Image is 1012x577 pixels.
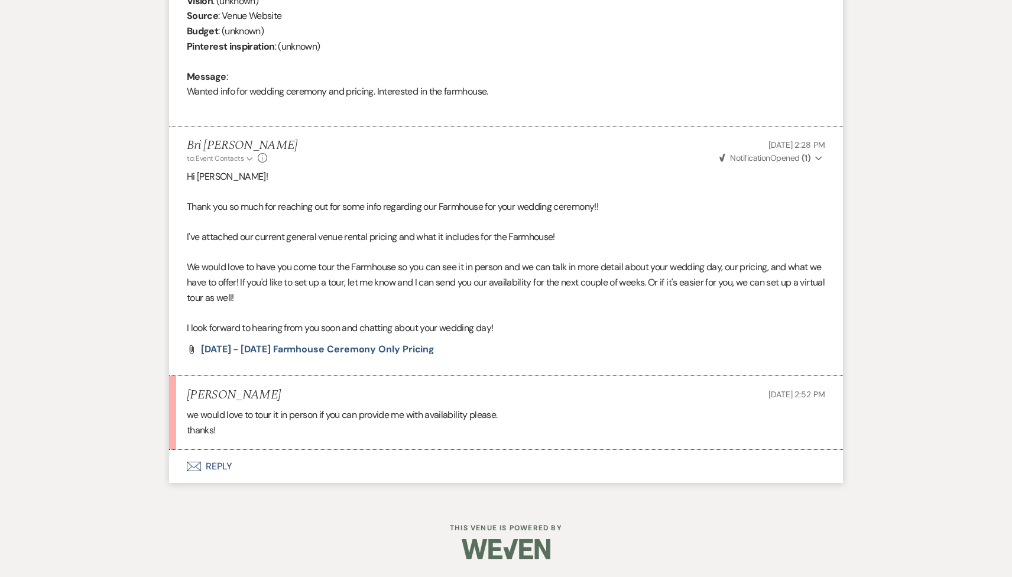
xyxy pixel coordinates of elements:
button: to: Event Contacts [187,153,255,164]
img: Weven Logo [462,529,550,570]
p: we would love to tour it in person if you can provide me with availability please. [187,407,825,423]
p: thanks! [187,423,825,438]
h5: Bri [PERSON_NAME] [187,138,298,153]
h5: [PERSON_NAME] [187,388,281,403]
p: I've attached our current general venue rental pricing and what it includes for the Farmhouse! [187,229,825,245]
button: Reply [169,450,843,483]
span: Notification [730,153,770,163]
button: NotificationOpened (1) [718,152,825,164]
b: Message [187,70,226,83]
b: Source [187,9,218,22]
span: [DATE] - [DATE] Farmhouse Ceremony Only Pricing [201,343,434,355]
span: Opened [719,153,810,163]
p: Thank you so much for reaching out for some info regarding our Farmhouse for your wedding ceremony!! [187,199,825,215]
p: Hi [PERSON_NAME]! [187,169,825,184]
b: Pinterest inspiration [187,40,275,53]
span: to: Event Contacts [187,154,244,163]
a: [DATE] - [DATE] Farmhouse Ceremony Only Pricing [201,345,434,354]
p: I look forward to hearing from you soon and chatting about your wedding day! [187,320,825,336]
span: [DATE] 2:52 PM [768,389,825,400]
p: We would love to have you come tour the Farmhouse so you can see it in person and we can talk in ... [187,260,825,305]
b: Budget [187,25,218,37]
span: [DATE] 2:28 PM [768,140,825,150]
strong: ( 1 ) [802,153,810,163]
